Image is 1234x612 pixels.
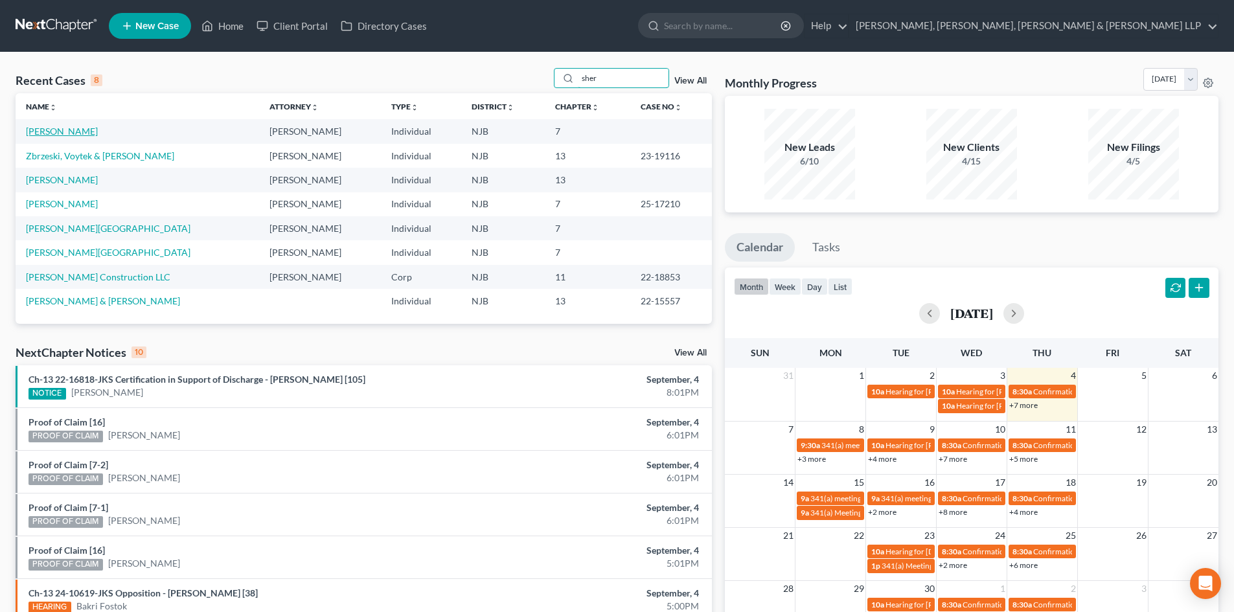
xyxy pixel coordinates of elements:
a: +5 more [1009,454,1038,464]
div: September, 4 [484,544,699,557]
td: NJB [461,240,545,264]
td: NJB [461,289,545,313]
div: PROOF OF CLAIM [29,559,103,571]
td: Individual [381,216,461,240]
div: 8:01PM [484,386,699,399]
a: Calendar [725,233,795,262]
span: Sat [1175,347,1191,358]
span: 8:30a [1012,547,1032,556]
span: 341(a) meeting for [PERSON_NAME] [810,493,935,503]
div: September, 4 [484,501,699,514]
td: Individual [381,119,461,143]
span: 8:30a [1012,600,1032,609]
span: 8:30a [942,440,961,450]
a: [PERSON_NAME][GEOGRAPHIC_DATA] [26,223,190,234]
td: 13 [545,289,630,313]
a: [PERSON_NAME] [71,386,143,399]
span: Confirmation hearing for [PERSON_NAME] [963,600,1110,609]
td: 23-19116 [630,144,712,168]
span: 1 [999,581,1007,596]
td: NJB [461,168,545,192]
i: unfold_more [674,104,682,111]
a: Proof of Claim [16] [29,545,105,556]
span: 4 [1069,368,1077,383]
a: +4 more [868,454,897,464]
td: 22-15557 [630,289,712,313]
span: 9a [801,493,809,503]
a: View All [674,348,707,357]
span: 10a [942,387,955,396]
a: [PERSON_NAME][GEOGRAPHIC_DATA] [26,247,190,258]
span: 8:30a [942,493,961,503]
a: Proof of Claim [7-2] [29,459,108,470]
span: 9:30a [801,440,820,450]
div: September, 4 [484,416,699,429]
span: 3 [1140,581,1148,596]
span: Confirmation hearing for [PERSON_NAME] [963,547,1110,556]
span: Confirmation hearing for [PERSON_NAME] [1033,547,1180,556]
a: [PERSON_NAME] [108,557,180,570]
a: [PERSON_NAME] [108,514,180,527]
span: Sun [751,347,770,358]
span: 31 [782,368,795,383]
td: [PERSON_NAME] [259,119,381,143]
div: New Filings [1088,140,1179,155]
span: 12 [1135,422,1148,437]
span: 8:30a [1012,493,1032,503]
td: 13 [545,168,630,192]
span: 1p [871,561,880,571]
span: 10a [871,440,884,450]
td: NJB [461,192,545,216]
a: Chapterunfold_more [555,102,599,111]
span: 27 [1205,528,1218,543]
a: Typeunfold_more [391,102,418,111]
a: Proof of Claim [7-1] [29,502,108,513]
td: Corp [381,265,461,289]
span: 2 [928,368,936,383]
span: 28 [782,581,795,596]
td: 7 [545,119,630,143]
td: [PERSON_NAME] [259,216,381,240]
a: +7 more [939,454,967,464]
div: September, 4 [484,373,699,386]
td: Individual [381,168,461,192]
a: [PERSON_NAME] [108,429,180,442]
span: 8:30a [942,600,961,609]
div: 6/10 [764,155,855,168]
a: +6 more [1009,560,1038,570]
span: New Case [135,21,179,31]
span: 8:30a [1012,440,1032,450]
td: 22-18853 [630,265,712,289]
a: [PERSON_NAME] [108,471,180,484]
span: 9a [801,508,809,517]
span: Hearing for [PERSON_NAME] & [PERSON_NAME] [956,401,1126,411]
span: 10a [942,401,955,411]
div: PROOF OF CLAIM [29,516,103,528]
span: 16 [923,475,936,490]
span: 23 [923,528,936,543]
td: [PERSON_NAME] [259,168,381,192]
a: +8 more [939,507,967,517]
span: 8:30a [1012,387,1032,396]
td: 7 [545,216,630,240]
a: Ch-13 24-10619-JKS Opposition - [PERSON_NAME] [38] [29,587,258,598]
span: 341(a) meeting for [PERSON_NAME] [881,493,1006,503]
div: 6:01PM [484,514,699,527]
a: +2 more [868,507,897,517]
span: 24 [994,528,1007,543]
div: September, 4 [484,459,699,471]
span: 19 [1135,475,1148,490]
div: PROOF OF CLAIM [29,473,103,485]
span: Hearing for [PERSON_NAME] [886,600,987,609]
button: day [801,278,828,295]
button: list [828,278,852,295]
div: 10 [131,346,146,358]
a: +7 more [1009,400,1038,410]
span: 5 [1140,368,1148,383]
div: 4/5 [1088,155,1179,168]
span: 21 [782,528,795,543]
span: Mon [819,347,842,358]
button: month [734,278,769,295]
div: 4/15 [926,155,1017,168]
span: 8:30a [942,547,961,556]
